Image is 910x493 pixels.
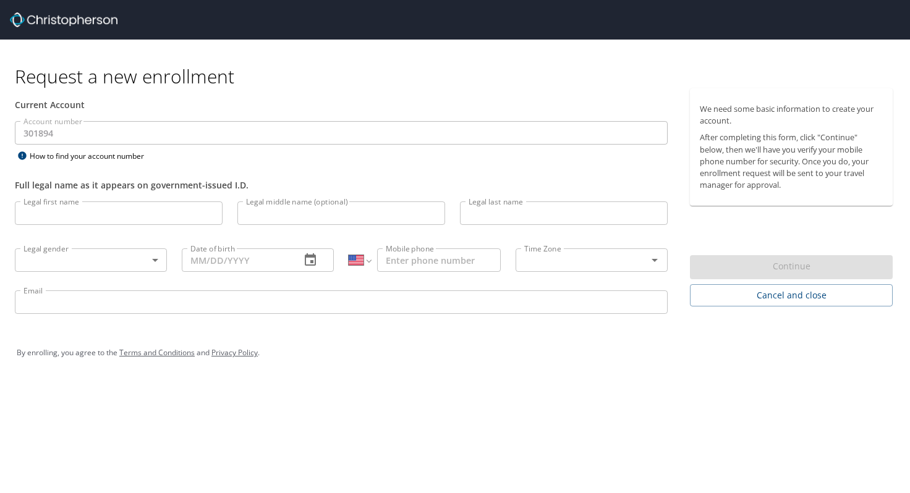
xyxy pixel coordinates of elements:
[15,179,668,192] div: Full legal name as it appears on government-issued I.D.
[646,251,663,269] button: Open
[690,284,893,307] button: Cancel and close
[15,64,903,88] h1: Request a new enrollment
[15,98,668,111] div: Current Account
[15,148,169,164] div: How to find your account number
[700,103,883,127] p: We need some basic information to create your account.
[10,12,117,27] img: cbt logo
[211,347,258,358] a: Privacy Policy
[700,288,883,303] span: Cancel and close
[119,347,195,358] a: Terms and Conditions
[377,248,501,272] input: Enter phone number
[17,337,893,368] div: By enrolling, you agree to the and .
[700,132,883,191] p: After completing this form, click "Continue" below, then we'll have you verify your mobile phone ...
[182,248,291,272] input: MM/DD/YYYY
[15,248,167,272] div: ​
